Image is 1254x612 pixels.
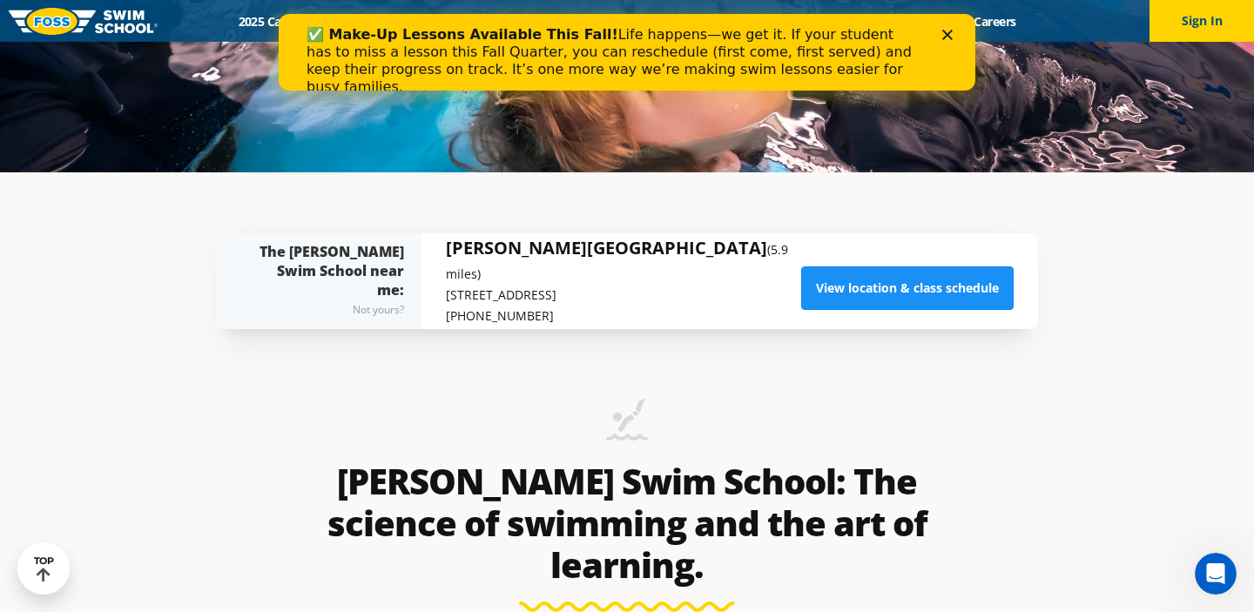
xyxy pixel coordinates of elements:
div: Not yours? [251,299,404,320]
a: Schools [332,13,405,30]
a: Swim Path® Program [405,13,557,30]
iframe: Intercom live chat banner [279,14,975,91]
img: FOSS Swim School Logo [9,8,158,35]
div: TOP [34,555,54,582]
div: The [PERSON_NAME] Swim School near me: [251,242,404,320]
img: icon-swimming-diving-2.png [606,399,648,452]
p: [STREET_ADDRESS] [446,285,801,306]
a: Careers [959,13,1031,30]
h5: [PERSON_NAME][GEOGRAPHIC_DATA] [446,236,801,285]
iframe: Intercom live chat [1195,553,1237,595]
div: Life happens—we get it. If your student has to miss a lesson this Fall Quarter, you can reschedul... [28,12,641,82]
h2: [PERSON_NAME] Swim School: The science of swimming and the art of learning. [303,461,951,586]
div: Close [664,16,681,26]
a: View location & class schedule [801,266,1014,310]
a: Blog [904,13,959,30]
p: [PHONE_NUMBER] [446,306,801,326]
b: ✅ Make-Up Lessons Available This Fall! [28,12,340,29]
a: About [PERSON_NAME] [558,13,720,30]
a: Swim Like [PERSON_NAME] [719,13,904,30]
a: 2025 Calendar [223,13,332,30]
